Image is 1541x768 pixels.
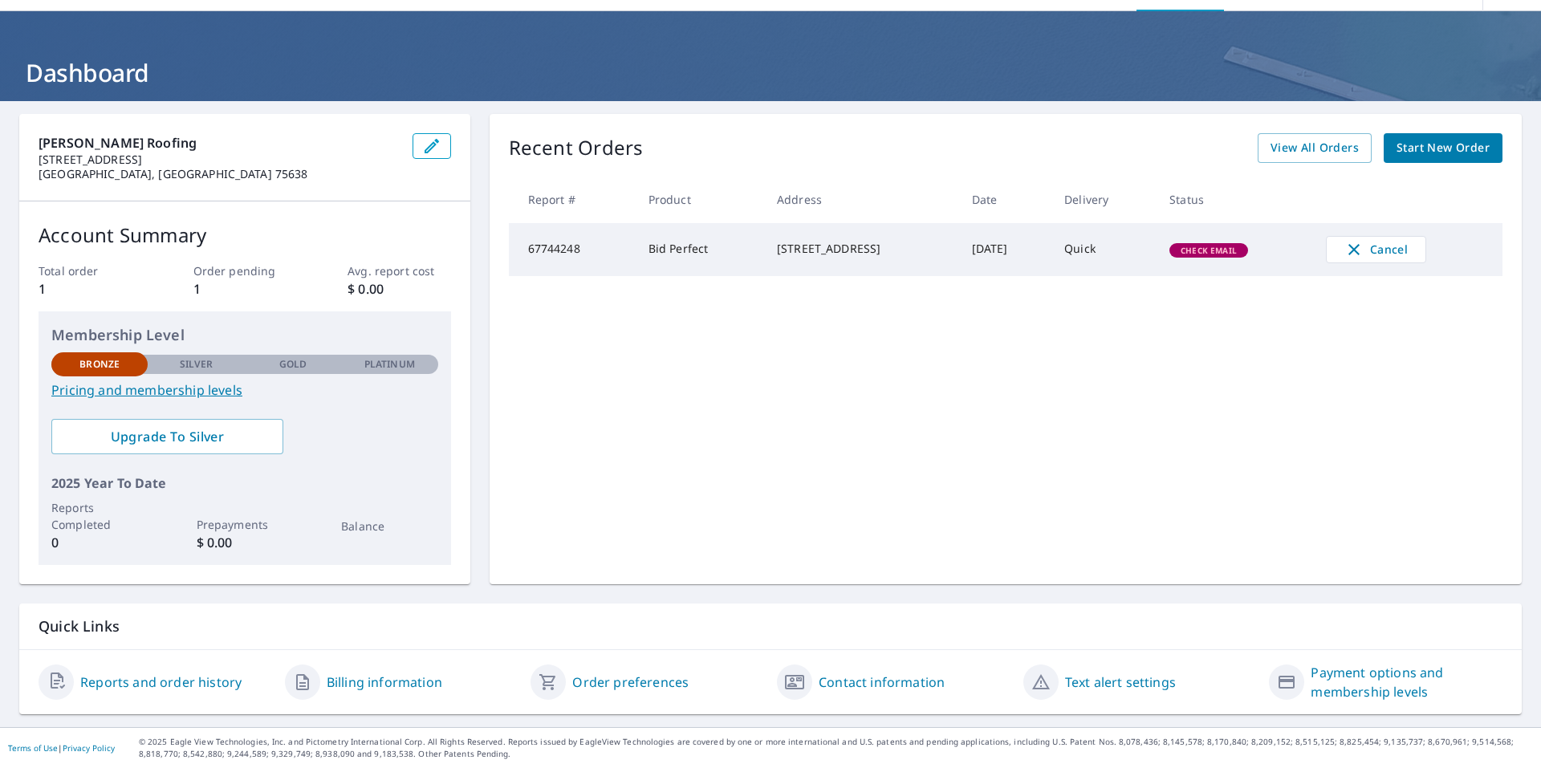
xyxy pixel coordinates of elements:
[51,533,148,552] p: 0
[348,279,450,299] p: $ 0.00
[1051,176,1157,223] th: Delivery
[197,533,293,552] p: $ 0.00
[39,133,400,152] p: [PERSON_NAME] Roofing
[193,279,296,299] p: 1
[79,357,120,372] p: Bronze
[509,133,644,163] p: Recent Orders
[51,380,438,400] a: Pricing and membership levels
[197,516,293,533] p: Prepayments
[509,223,636,276] td: 67744248
[959,223,1052,276] td: [DATE]
[1397,138,1490,158] span: Start New Order
[509,176,636,223] th: Report #
[764,176,959,223] th: Address
[64,428,270,445] span: Upgrade To Silver
[1384,133,1502,163] a: Start New Order
[51,473,438,493] p: 2025 Year To Date
[1157,176,1313,223] th: Status
[819,673,945,692] a: Contact information
[572,673,689,692] a: Order preferences
[39,616,1502,636] p: Quick Links
[636,223,764,276] td: Bid Perfect
[1051,223,1157,276] td: Quick
[51,499,148,533] p: Reports Completed
[636,176,764,223] th: Product
[63,742,115,754] a: Privacy Policy
[39,152,400,167] p: [STREET_ADDRESS]
[1311,663,1502,701] a: Payment options and membership levels
[80,673,242,692] a: Reports and order history
[39,221,451,250] p: Account Summary
[39,279,141,299] p: 1
[1343,240,1409,259] span: Cancel
[1171,245,1246,256] span: Check Email
[180,357,213,372] p: Silver
[193,262,296,279] p: Order pending
[51,419,283,454] a: Upgrade To Silver
[1271,138,1359,158] span: View All Orders
[8,742,58,754] a: Terms of Use
[1326,236,1426,263] button: Cancel
[777,241,946,257] div: [STREET_ADDRESS]
[39,262,141,279] p: Total order
[341,518,437,534] p: Balance
[1258,133,1372,163] a: View All Orders
[348,262,450,279] p: Avg. report cost
[39,167,400,181] p: [GEOGRAPHIC_DATA], [GEOGRAPHIC_DATA] 75638
[8,743,115,753] p: |
[51,324,438,346] p: Membership Level
[1065,673,1176,692] a: Text alert settings
[19,56,1522,89] h1: Dashboard
[139,736,1533,760] p: © 2025 Eagle View Technologies, Inc. and Pictometry International Corp. All Rights Reserved. Repo...
[959,176,1052,223] th: Date
[327,673,442,692] a: Billing information
[279,357,307,372] p: Gold
[364,357,415,372] p: Platinum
